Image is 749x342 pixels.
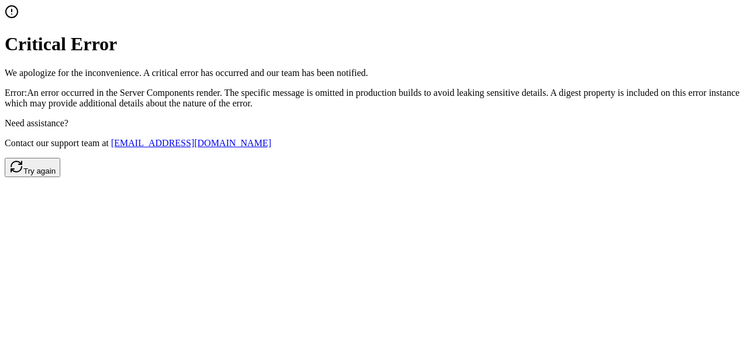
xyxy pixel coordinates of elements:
button: Try again [5,158,60,177]
a: [EMAIL_ADDRESS][DOMAIN_NAME] [111,138,272,148]
p: Need assistance? [5,118,744,129]
p: Error: An error occurred in the Server Components render. The specific message is omitted in prod... [5,88,744,109]
h1: Critical Error [5,33,744,55]
p: Contact our support team at [5,138,744,148]
p: We apologize for the inconvenience. A critical error has occurred and our team has been notified. [5,68,744,78]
